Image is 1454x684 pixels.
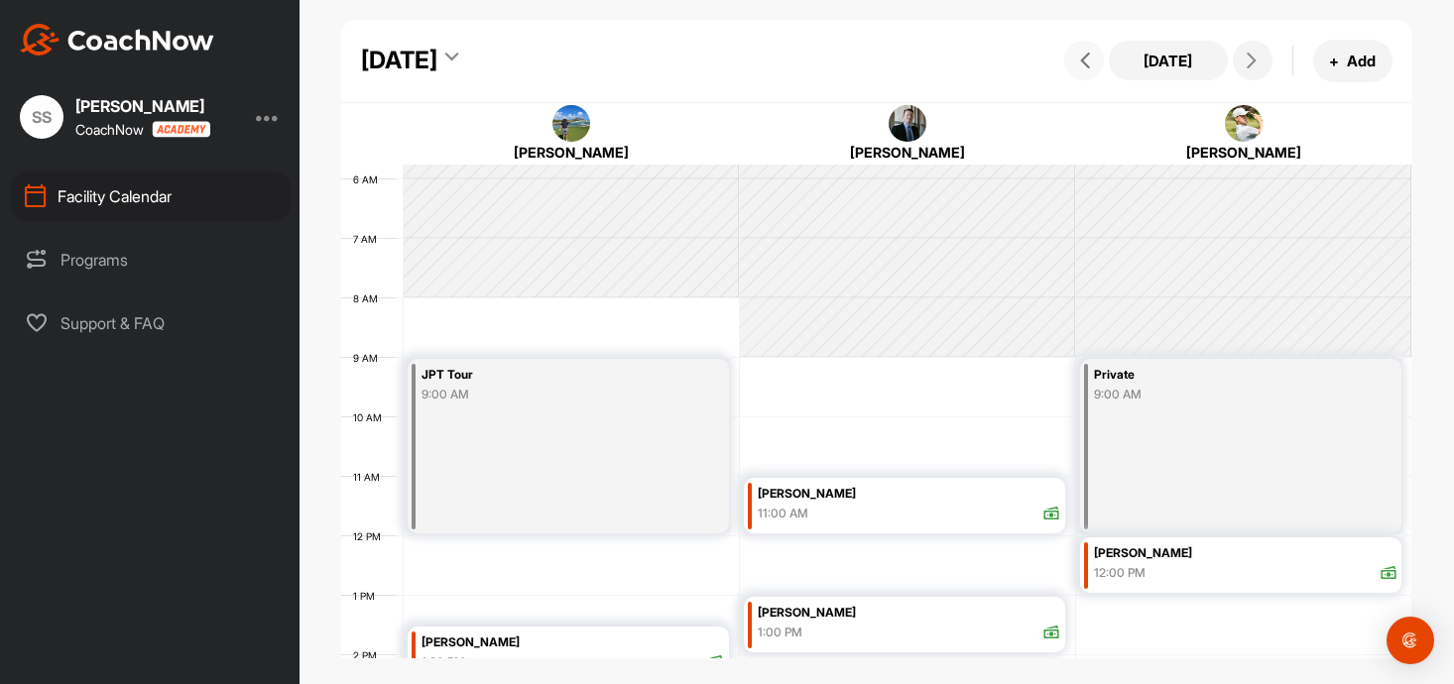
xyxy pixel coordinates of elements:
div: 6 AM [341,173,398,185]
div: [PERSON_NAME] [422,631,724,654]
div: Facility Calendar [11,171,291,221]
img: square_3bc242d1ed4af5e38e358c434647fa13.jpg [889,105,926,143]
div: Support & FAQ [11,298,291,348]
div: SS [20,95,63,139]
div: [PERSON_NAME] [758,483,1060,506]
div: 11:00 AM [758,505,808,522]
div: 9 AM [341,352,398,364]
img: square_bf7859e20590ec39289146fdd3ba7141.jpg [1225,105,1263,143]
span: + [1329,51,1339,71]
div: 11 AM [341,471,400,483]
div: 2 PM [341,649,397,661]
div: 10 AM [341,411,402,423]
div: 7 AM [341,233,397,245]
div: Open Intercom Messenger [1387,617,1434,664]
img: CoachNow acadmey [152,121,210,138]
div: 8 AM [341,292,398,304]
div: 9:00 AM [1094,386,1344,403]
div: [PERSON_NAME] [75,98,210,114]
div: Programs [11,235,291,285]
div: JPT Tour [422,364,671,387]
img: CoachNow [20,24,214,56]
div: [PERSON_NAME] [1094,542,1396,565]
div: 12 PM [341,530,401,542]
div: [PERSON_NAME] [758,602,1060,625]
div: [PERSON_NAME] [1104,142,1383,163]
div: 1:00 PM [758,624,802,641]
div: [PERSON_NAME] [768,142,1046,163]
img: square_fdde8eca5a127bd80392ed3015071003.jpg [552,105,590,143]
div: 1:30 PM [422,653,465,671]
div: 12:00 PM [1094,564,1146,582]
button: [DATE] [1109,41,1228,80]
div: [DATE] [361,43,437,78]
div: 1 PM [341,590,395,602]
button: +Add [1313,40,1393,82]
div: 9:00 AM [422,386,671,403]
div: CoachNow [75,121,210,138]
div: Private [1094,364,1344,387]
div: [PERSON_NAME] [431,142,710,163]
